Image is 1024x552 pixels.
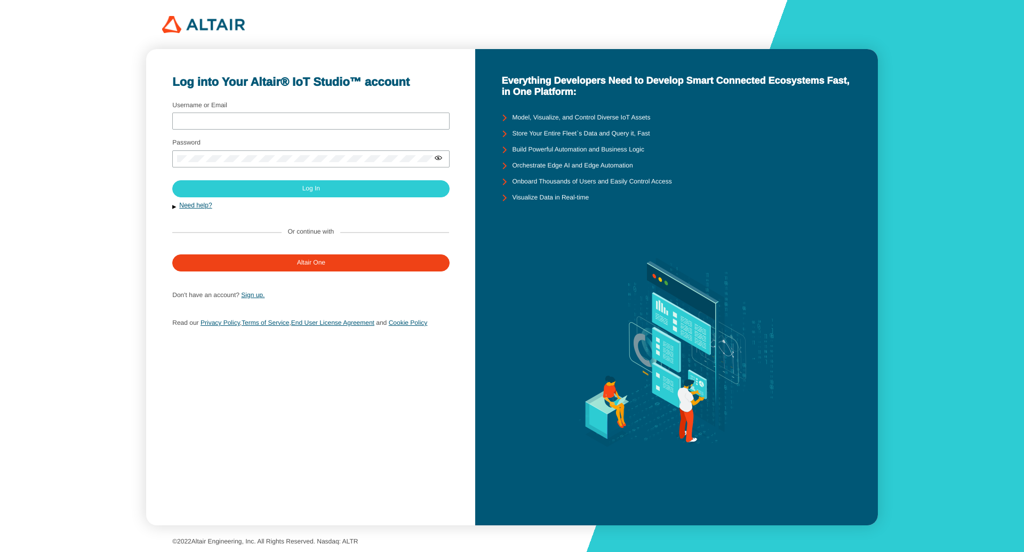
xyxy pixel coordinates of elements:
span: and [376,319,387,326]
img: background.svg [563,206,790,499]
label: Password [172,139,201,146]
label: Or continue with [288,228,334,236]
unity-typography: Everything Developers Need to Develop Smart Connected Ecosystems Fast, in One Platform: [501,75,851,97]
span: 2022 [177,538,191,545]
button: Need help? [172,202,449,211]
unity-typography: Build Powerful Automation and Business Logic [512,146,644,154]
a: Cookie Policy [389,319,428,326]
p: © Altair Engineering, Inc. All Rights Reserved. Nasdaq: ALTR [172,538,852,546]
a: Privacy Policy [201,319,240,326]
a: Need help? [179,202,212,209]
img: 320px-Altair_logo.png [162,16,245,33]
a: Terms of Service [242,319,289,326]
unity-typography: Orchestrate Edge AI and Edge Automation [512,162,633,170]
a: Sign up. [241,291,265,299]
unity-typography: Onboard Thousands of Users and Easily Control Access [512,178,671,186]
unity-typography: Model, Visualize, and Control Diverse IoT Assets [512,114,650,122]
unity-typography: Log into Your Altair® IoT Studio™ account [172,75,449,89]
span: Don't have an account? [172,291,239,299]
p: , , [172,316,449,330]
unity-typography: Store Your Entire Fleet`s Data and Query it, Fast [512,130,650,138]
span: Read our [172,319,198,326]
label: Username or Email [172,101,227,109]
a: End User License Agreement [291,319,374,326]
unity-typography: Visualize Data in Real-time [512,194,589,202]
